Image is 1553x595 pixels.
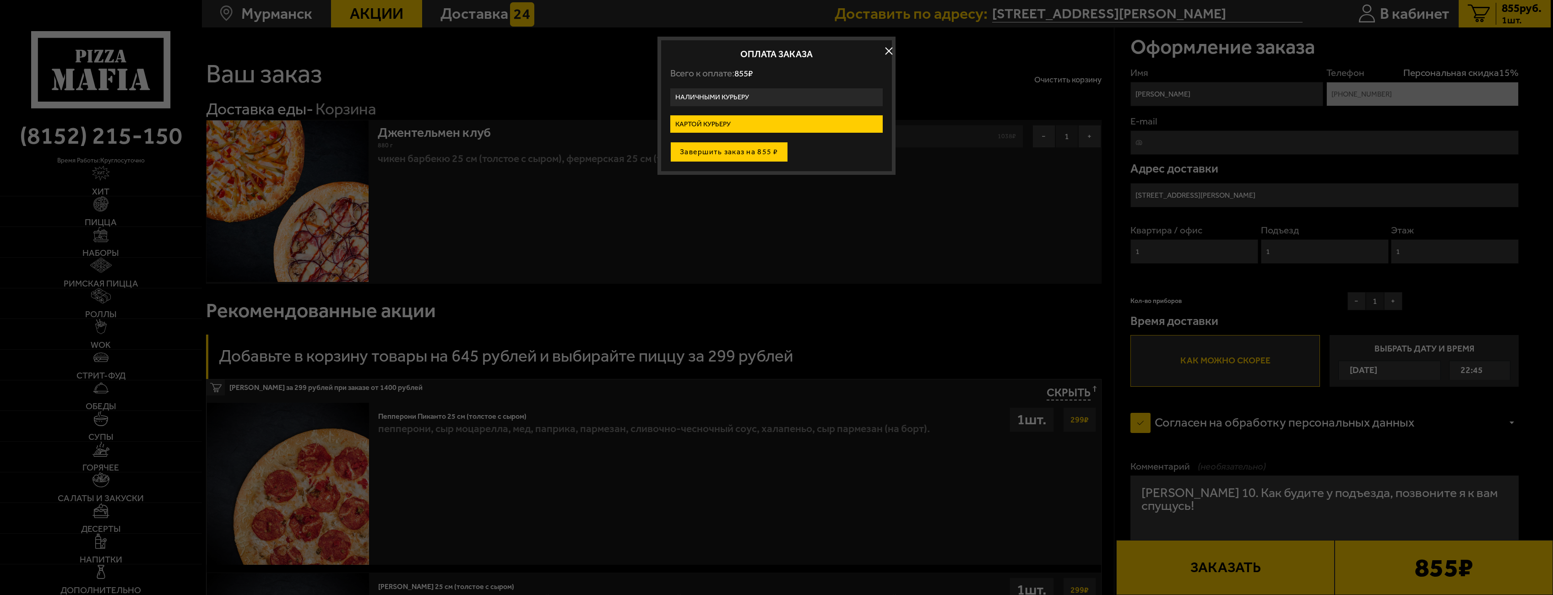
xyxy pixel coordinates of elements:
p: Всего к оплате: [670,68,883,79]
label: Наличными курьеру [670,88,883,106]
label: Картой курьеру [670,115,883,133]
button: Завершить заказ на 855 ₽ [670,142,788,162]
span: 855 ₽ [734,68,753,79]
h2: Оплата заказа [670,49,883,59]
